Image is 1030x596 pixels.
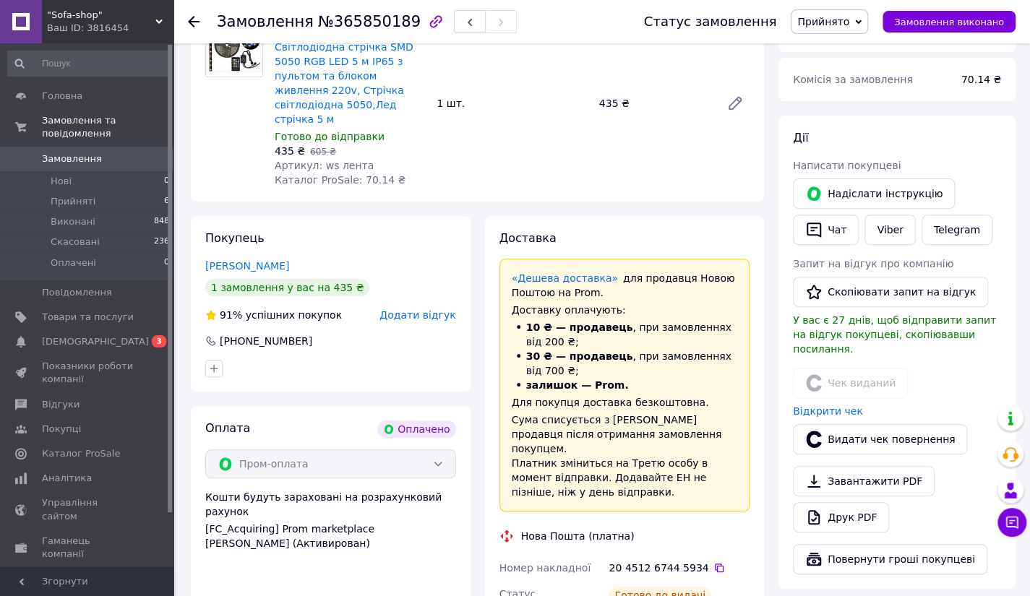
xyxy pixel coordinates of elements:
[644,14,777,29] div: Статус замовлення
[42,114,173,140] span: Замовлення та повідомлення
[883,11,1016,33] button: Замовлення виконано
[793,466,935,496] a: Завантажити PDF
[512,320,738,349] li: , при замовленнях від 200 ₴;
[206,20,262,77] img: Світлодіодна стрічка SMD 5050 RGB LED 5 м IP65 з пультом та блоком живлення 220v, Стрічка світлод...
[152,335,166,347] span: 3
[42,535,134,561] span: Гаманець компанії
[164,195,169,208] span: 6
[793,405,863,417] a: Відкрити чек
[961,74,1001,85] span: 70.14 ₴
[593,93,715,113] div: 435 ₴
[205,308,342,322] div: успішних покупок
[512,271,738,300] div: для продавця Новою Поштою на Prom.
[793,277,988,307] button: Скопіювати запит на відгук
[42,447,120,460] span: Каталог ProSale
[275,174,405,186] span: Каталог ProSale: 70.14 ₴
[894,17,1004,27] span: Замовлення виконано
[318,13,421,30] span: №365850189
[42,398,80,411] span: Відгуки
[526,321,633,333] span: 10 ₴ — продавець
[205,490,456,550] div: Кошти будуть зараховані на розрахунковий рахунок
[51,236,100,249] span: Скасовані
[205,260,289,272] a: [PERSON_NAME]
[721,89,750,118] a: Редагувати
[793,215,859,245] button: Чат
[42,423,81,436] span: Покупці
[793,314,996,355] span: У вас є 27 днів, щоб відправити запит на відгук покупцеві, скопіювавши посилання.
[275,41,413,125] a: Світлодіодна стрічка SMD 5050 RGB LED 5 м IP65 з пультом та блоком живлення 220v, Стрічка світлод...
[7,51,171,77] input: Пошук
[512,413,738,499] div: Сума списується з [PERSON_NAME] продавця після отримання замовлення покупцем. Платник зміниться н...
[377,420,455,438] div: Оплачено
[164,175,169,188] span: 0
[275,145,305,157] span: 435 ₴
[217,13,314,30] span: Замовлення
[499,231,557,245] span: Доставка
[188,14,199,29] div: Повернутися назад
[205,231,265,245] span: Покупець
[512,349,738,378] li: , при замовленнях від 700 ₴;
[793,178,955,209] button: Надіслати інструкцію
[42,152,102,165] span: Замовлення
[797,16,849,27] span: Прийнято
[42,472,92,485] span: Аналітика
[922,215,992,245] a: Telegram
[997,508,1026,537] button: Чат з покупцем
[512,395,738,410] div: Для покупця доставка безкоштовна.
[431,93,593,113] div: 1 шт.
[793,74,913,85] span: Комісія за замовлення
[793,160,901,171] span: Написати покупцеві
[864,215,915,245] a: Viber
[793,544,987,574] button: Повернути гроші покупцеві
[793,258,953,269] span: Запит на відгук про компанію
[499,562,591,574] span: Номер накладної
[526,379,629,391] span: залишок — Prom.
[51,175,72,188] span: Нові
[205,421,250,435] span: Оплата
[275,160,374,171] span: Артикул: ws лента
[47,22,173,35] div: Ваш ID: 3816454
[518,529,638,543] div: Нова Пошта (платна)
[42,286,112,299] span: Повідомлення
[51,256,96,269] span: Оплачені
[205,522,456,550] div: [FC_Acquiring] Prom marketplace [PERSON_NAME] (Активирован)
[42,335,149,348] span: [DEMOGRAPHIC_DATA]
[42,311,134,324] span: Товари та послуги
[154,215,169,228] span: 848
[793,502,889,532] a: Друк PDF
[609,561,750,575] div: 20 4512 6744 5934
[154,236,169,249] span: 236
[51,195,95,208] span: Прийняті
[793,424,967,454] button: Видати чек повернення
[42,90,82,103] span: Головна
[218,334,314,348] div: [PHONE_NUMBER]
[310,147,336,157] span: 605 ₴
[379,309,455,321] span: Додати відгук
[512,272,618,284] a: «Дешева доставка»
[47,9,155,22] span: "Sofa-shop"
[164,256,169,269] span: 0
[275,131,385,142] span: Готово до відправки
[42,360,134,386] span: Показники роботи компанії
[793,131,808,144] span: Дії
[512,303,738,317] div: Доставку оплачують:
[42,496,134,522] span: Управління сайтом
[220,309,242,321] span: 91%
[526,350,633,362] span: 30 ₴ — продавець
[205,279,369,296] div: 1 замовлення у вас на 435 ₴
[51,215,95,228] span: Виконані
